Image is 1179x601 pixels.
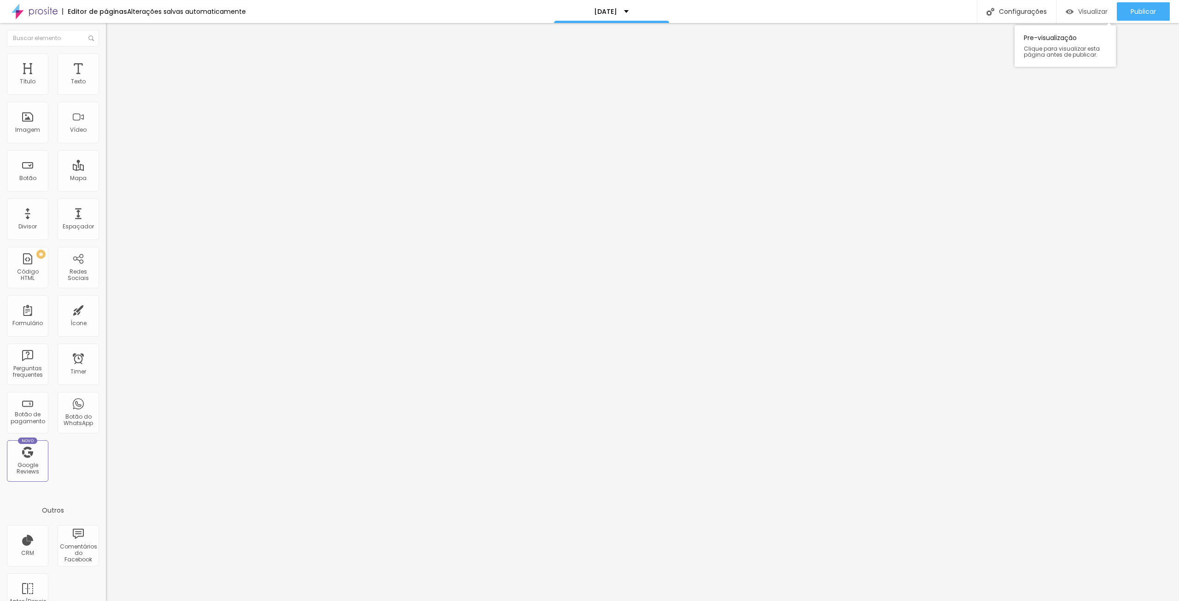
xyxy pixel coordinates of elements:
div: Ícone [70,320,87,327]
div: Divisor [18,223,37,230]
div: Timer [70,368,86,375]
p: [DATE] [594,8,617,15]
div: Código HTML [9,268,46,282]
div: Pre-visualização [1015,25,1116,67]
span: Clique para visualizar esta página antes de publicar. [1024,46,1107,58]
img: Icone [88,35,94,41]
button: Visualizar [1056,2,1117,21]
div: Perguntas frequentes [9,365,46,379]
div: Botão [19,175,36,181]
span: Visualizar [1078,8,1108,15]
img: view-1.svg [1066,8,1074,16]
div: Formulário [12,320,43,327]
input: Buscar elemento [7,30,99,47]
img: Icone [986,8,994,16]
div: Botão do WhatsApp [60,414,96,427]
div: Redes Sociais [60,268,96,282]
div: Comentários do Facebook [60,543,96,563]
div: Google Reviews [9,462,46,475]
div: Vídeo [70,127,87,133]
span: Publicar [1131,8,1156,15]
div: Imagem [15,127,40,133]
div: CRM [21,550,34,556]
div: Alterações salvas automaticamente [127,8,246,15]
button: Publicar [1117,2,1170,21]
div: Mapa [70,175,87,181]
div: Título [20,78,35,85]
div: Espaçador [63,223,94,230]
div: Editor de páginas [62,8,127,15]
div: Novo [18,438,38,444]
div: Botão de pagamento [9,411,46,425]
iframe: Editor [106,23,1179,601]
div: Texto [71,78,86,85]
